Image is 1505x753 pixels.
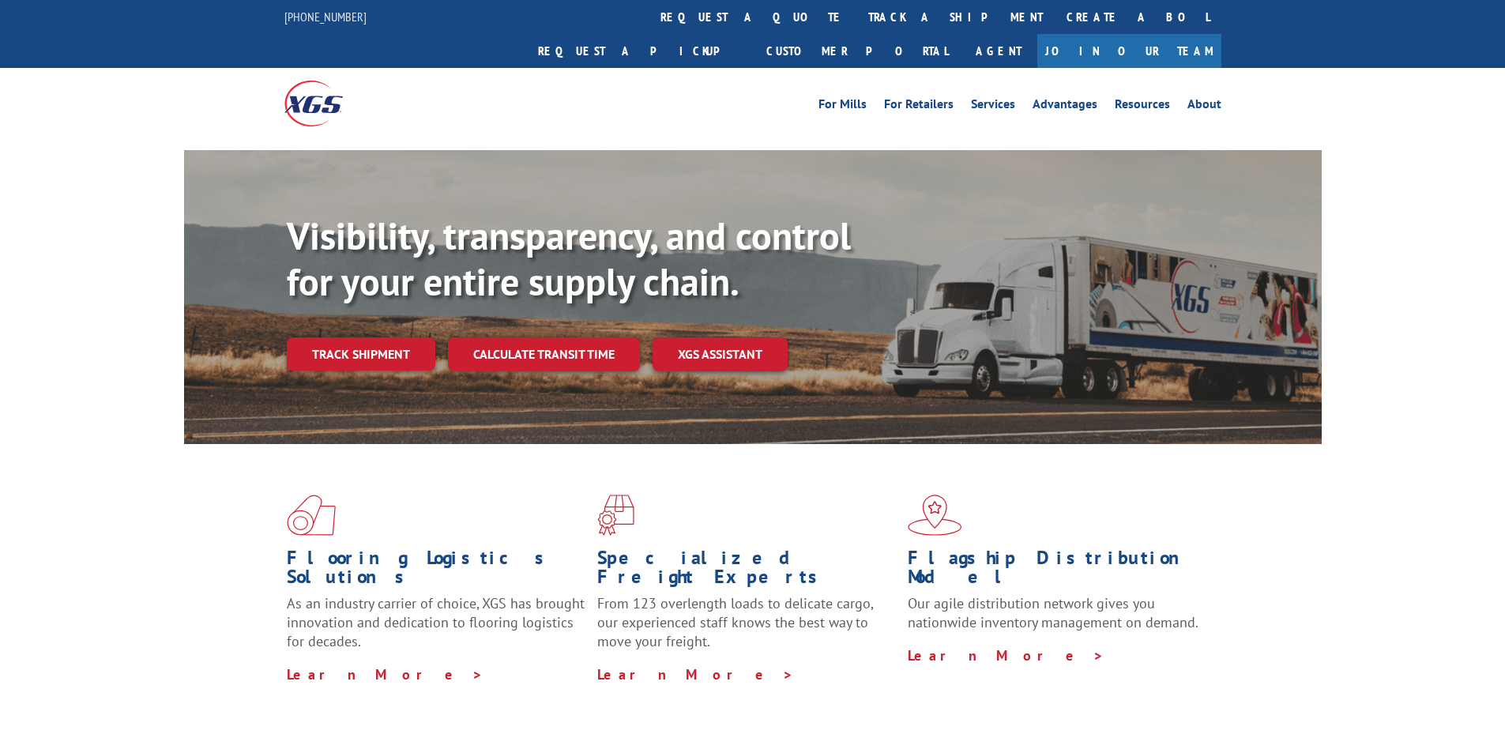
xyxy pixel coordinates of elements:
a: Track shipment [287,337,435,371]
img: xgs-icon-total-supply-chain-intelligence-red [287,495,336,536]
a: Learn More > [287,665,483,683]
a: Learn More > [597,665,794,683]
a: Join Our Team [1037,34,1221,68]
span: As an industry carrier of choice, XGS has brought innovation and dedication to flooring logistics... [287,594,585,650]
img: xgs-icon-flagship-distribution-model-red [908,495,962,536]
p: From 123 overlength loads to delicate cargo, our experienced staff knows the best way to move you... [597,594,896,665]
a: [PHONE_NUMBER] [284,9,367,24]
a: About [1187,98,1221,115]
h1: Flagship Distribution Model [908,548,1206,594]
b: Visibility, transparency, and control for your entire supply chain. [287,211,851,306]
span: Our agile distribution network gives you nationwide inventory management on demand. [908,594,1198,631]
a: Agent [960,34,1037,68]
a: Calculate transit time [448,337,640,371]
a: Learn More > [908,646,1104,665]
a: For Retailers [884,98,954,115]
a: For Mills [818,98,867,115]
a: Services [971,98,1015,115]
h1: Flooring Logistics Solutions [287,548,585,594]
a: XGS ASSISTANT [653,337,788,371]
img: xgs-icon-focused-on-flooring-red [597,495,634,536]
a: Advantages [1033,98,1097,115]
a: Resources [1115,98,1170,115]
h1: Specialized Freight Experts [597,548,896,594]
a: Customer Portal [754,34,960,68]
a: Request a pickup [526,34,754,68]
